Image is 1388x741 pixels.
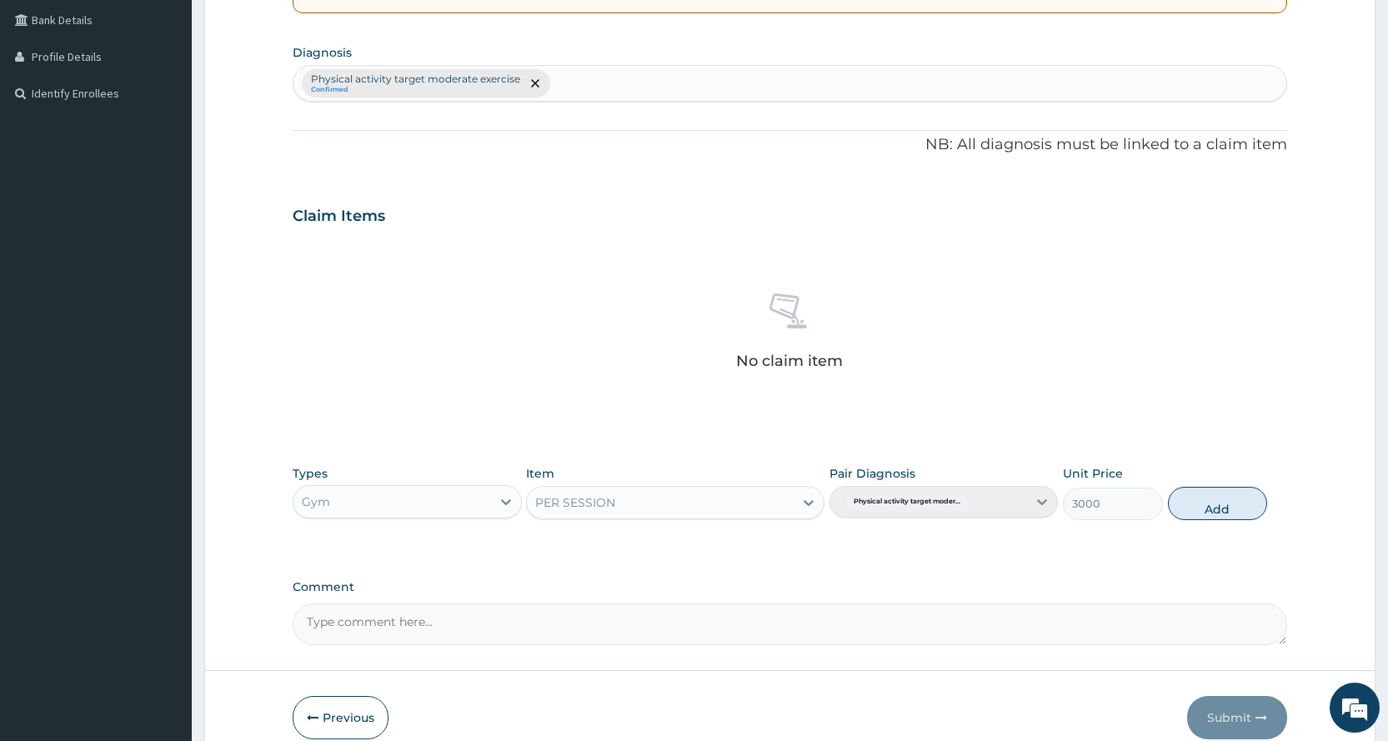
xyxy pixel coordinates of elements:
button: Submit [1187,696,1287,739]
div: Gym [302,493,330,510]
label: Unit Price [1063,465,1123,482]
label: Types [293,467,328,481]
h3: Claim Items [293,208,385,226]
button: Add [1168,487,1267,520]
div: Minimize live chat window [273,8,313,48]
span: We're online! [97,210,230,378]
label: Item [526,465,554,482]
button: Previous [293,696,388,739]
div: Chat with us now [87,93,280,115]
label: Pair Diagnosis [829,465,915,482]
label: Diagnosis [293,44,352,61]
p: NB: All diagnosis must be linked to a claim item [293,134,1287,156]
label: Comment [293,580,1287,594]
img: d_794563401_company_1708531726252_794563401 [31,83,68,125]
textarea: Type your message and hit 'Enter' [8,455,318,513]
div: PER SESSION [535,494,615,511]
p: No claim item [736,353,843,369]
